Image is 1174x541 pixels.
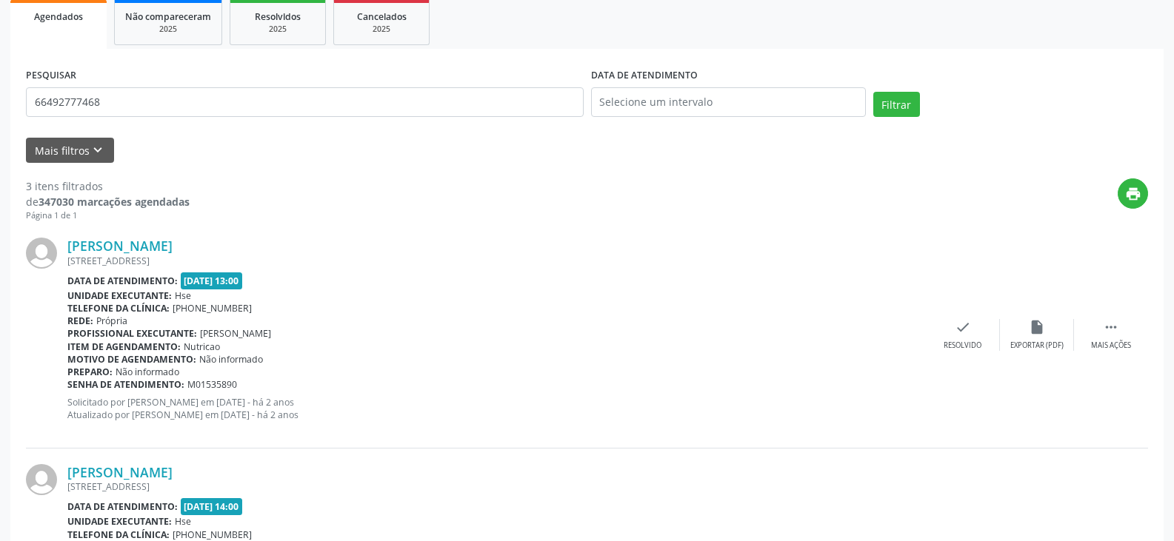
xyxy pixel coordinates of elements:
[67,238,173,254] a: [PERSON_NAME]
[26,138,114,164] button: Mais filtroskeyboard_arrow_down
[67,366,113,378] b: Preparo:
[67,327,197,340] b: Profissional executante:
[200,327,271,340] span: [PERSON_NAME]
[67,255,926,267] div: [STREET_ADDRESS]
[125,10,211,23] span: Não compareceram
[955,319,971,335] i: check
[67,515,172,528] b: Unidade executante:
[67,289,172,302] b: Unidade executante:
[241,24,315,35] div: 2025
[67,528,170,541] b: Telefone da clínica:
[67,315,93,327] b: Rede:
[173,302,252,315] span: [PHONE_NUMBER]
[96,315,127,327] span: Própria
[26,464,57,495] img: img
[67,378,184,391] b: Senha de atendimento:
[26,238,57,269] img: img
[1118,178,1148,209] button: print
[591,87,866,117] input: Selecione um intervalo
[67,500,178,513] b: Data de atendimento:
[26,178,190,194] div: 3 itens filtrados
[1029,319,1045,335] i: insert_drive_file
[175,289,191,302] span: Hse
[67,275,178,287] b: Data de atendimento:
[67,396,926,421] p: Solicitado por [PERSON_NAME] em [DATE] - há 2 anos Atualizado por [PERSON_NAME] em [DATE] - há 2 ...
[173,528,252,541] span: [PHONE_NUMBER]
[181,272,243,289] span: [DATE] 13:00
[26,194,190,209] div: de
[1091,340,1131,351] div: Mais ações
[255,10,301,23] span: Resolvidos
[67,353,196,366] b: Motivo de agendamento:
[125,24,211,35] div: 2025
[199,353,263,366] span: Não informado
[591,64,698,87] label: DATA DE ATENDIMENTO
[344,24,418,35] div: 2025
[187,378,237,391] span: M01535890
[184,340,220,353] span: Nutricao
[67,302,170,315] b: Telefone da clínica:
[175,515,191,528] span: Hse
[67,464,173,480] a: [PERSON_NAME]
[116,366,179,378] span: Não informado
[1010,340,1064,351] div: Exportar (PDF)
[67,480,926,493] div: [STREET_ADDRESS]
[26,87,584,117] input: Nome, código do beneficiário ou CPF
[26,209,190,222] div: Página 1 de 1
[90,142,106,158] i: keyboard_arrow_down
[34,10,83,23] span: Agendados
[1103,319,1119,335] i: 
[873,92,920,117] button: Filtrar
[39,195,190,209] strong: 347030 marcações agendadas
[181,498,243,515] span: [DATE] 14:00
[26,64,76,87] label: PESQUISAR
[67,340,181,353] b: Item de agendamento:
[944,340,981,351] div: Resolvido
[1125,186,1141,202] i: print
[357,10,407,23] span: Cancelados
